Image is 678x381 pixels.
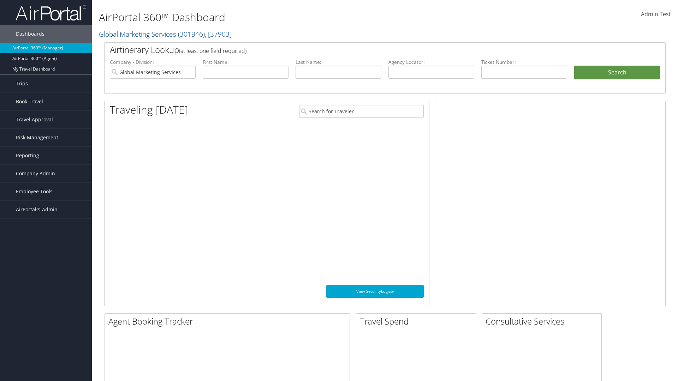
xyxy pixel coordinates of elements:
[110,44,613,56] h2: Airtinerary Lookup
[16,183,53,200] span: Employee Tools
[16,75,28,92] span: Trips
[16,25,44,43] span: Dashboards
[486,315,601,327] h2: Consultative Services
[110,102,188,117] h1: Traveling [DATE]
[110,59,196,66] label: Company - Division:
[99,10,480,25] h1: AirPortal 360™ Dashboard
[203,59,289,66] label: First Name:
[108,315,350,327] h2: Agent Booking Tracker
[388,59,474,66] label: Agency Locator:
[16,129,58,146] span: Risk Management
[641,10,671,18] span: Admin Test
[574,66,660,80] button: Search
[205,29,232,39] span: , [ 37903 ]
[481,59,567,66] label: Ticket Number:
[641,4,671,25] a: Admin Test
[326,285,424,298] a: View SecurityLogic®
[16,165,55,182] span: Company Admin
[16,111,53,128] span: Travel Approval
[16,147,39,164] span: Reporting
[99,29,232,39] a: Global Marketing Services
[296,59,381,66] label: Last Name:
[178,29,205,39] span: ( 301946 )
[16,5,86,21] img: airportal-logo.png
[16,201,58,218] span: AirPortal® Admin
[179,47,246,55] span: (at least one field required)
[299,105,424,118] input: Search for Traveler
[16,93,43,110] span: Book Travel
[360,315,476,327] h2: Travel Spend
